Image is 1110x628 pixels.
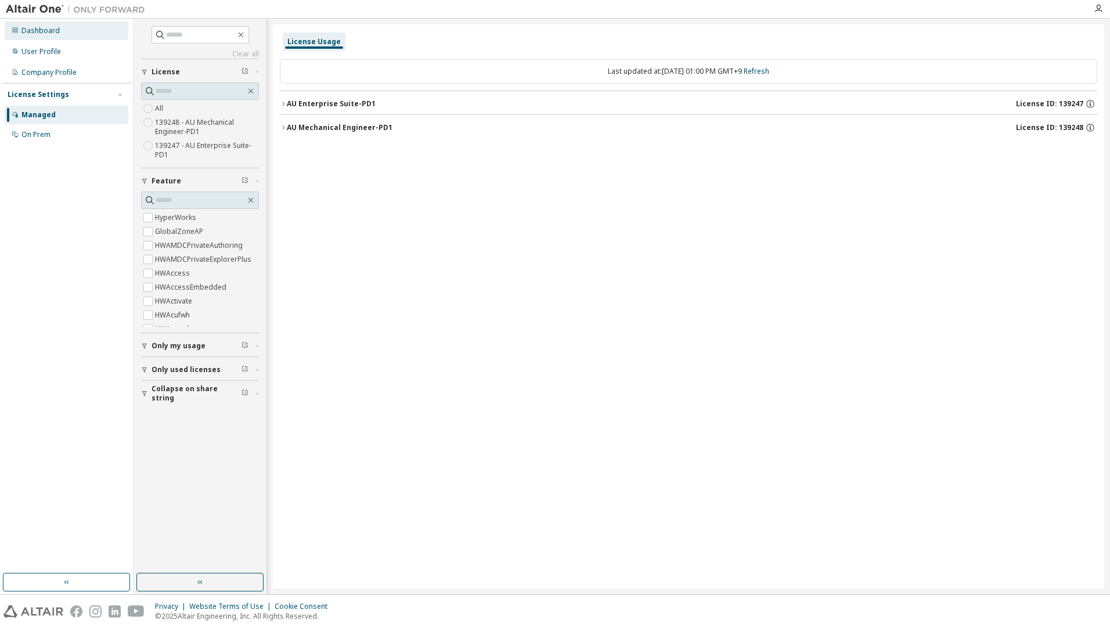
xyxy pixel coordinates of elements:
[242,67,248,77] span: Clear filter
[152,365,221,374] span: Only used licenses
[155,280,229,294] label: HWAccessEmbedded
[152,67,180,77] span: License
[141,381,259,406] button: Collapse on share string
[155,266,192,280] label: HWAccess
[155,602,189,611] div: Privacy
[155,611,334,621] p: © 2025 Altair Engineering, Inc. All Rights Reserved.
[155,139,259,162] label: 139247 - AU Enterprise Suite-PD1
[287,123,392,132] div: AU Mechanical Engineer-PD1
[155,252,254,266] label: HWAMDCPrivateExplorerPlus
[275,602,334,611] div: Cookie Consent
[1016,99,1083,109] span: License ID: 139247
[155,294,194,308] label: HWActivate
[155,116,259,139] label: 139248 - AU Mechanical Engineer-PD1
[242,365,248,374] span: Clear filter
[141,168,259,194] button: Feature
[287,37,341,46] div: License Usage
[89,605,102,618] img: instagram.svg
[109,605,121,618] img: linkedin.svg
[141,59,259,85] button: License
[21,130,51,139] div: On Prem
[6,3,151,15] img: Altair One
[141,49,259,59] a: Clear all
[21,26,60,35] div: Dashboard
[1016,123,1083,132] span: License ID: 139248
[152,384,242,403] span: Collapse on share string
[152,176,181,186] span: Feature
[8,90,69,99] div: License Settings
[189,602,275,611] div: Website Terms of Use
[280,91,1097,117] button: AU Enterprise Suite-PD1License ID: 139247
[128,605,145,618] img: youtube.svg
[280,59,1097,84] div: Last updated at: [DATE] 01:00 PM GMT+9
[155,102,165,116] label: All
[744,66,769,76] a: Refresh
[141,333,259,359] button: Only my usage
[155,308,192,322] label: HWAcufwh
[3,605,63,618] img: altair_logo.svg
[280,115,1097,140] button: AU Mechanical Engineer-PD1License ID: 139248
[242,389,248,398] span: Clear filter
[141,357,259,382] button: Only used licenses
[21,68,77,77] div: Company Profile
[155,225,206,239] label: GlobalZoneAP
[155,211,199,225] label: HyperWorks
[155,322,199,336] label: HWAcusolve
[21,110,56,120] div: Managed
[152,341,206,351] span: Only my usage
[242,341,248,351] span: Clear filter
[21,47,61,56] div: User Profile
[155,239,245,252] label: HWAMDCPrivateAuthoring
[242,176,248,186] span: Clear filter
[287,99,376,109] div: AU Enterprise Suite-PD1
[70,605,82,618] img: facebook.svg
